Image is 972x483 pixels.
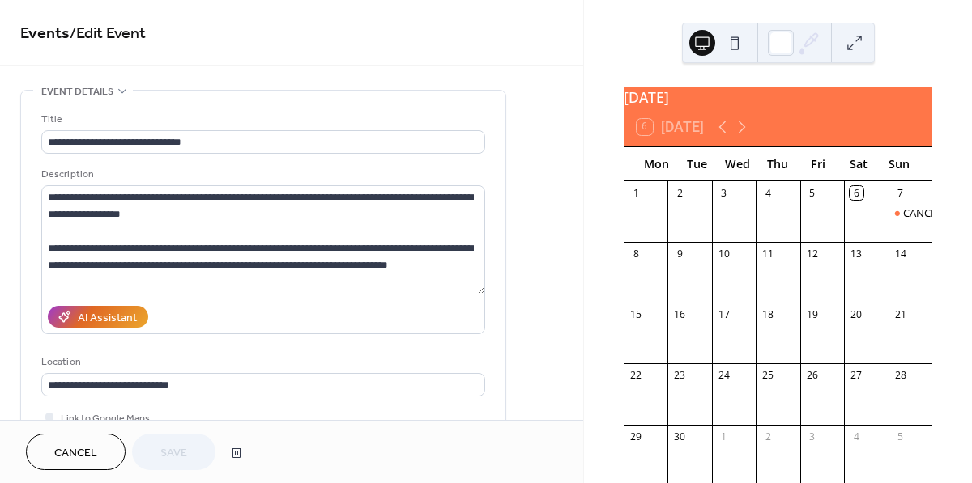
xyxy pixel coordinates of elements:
[61,410,150,427] span: Link to Google Maps
[629,430,643,443] div: 29
[673,430,687,443] div: 30
[673,308,687,322] div: 16
[850,308,863,322] div: 20
[893,308,907,322] div: 21
[850,369,863,383] div: 27
[26,434,126,470] button: Cancel
[48,306,148,328] button: AI Assistant
[717,248,731,261] div: 10
[41,111,482,128] div: Title
[717,430,731,443] div: 1
[805,308,819,322] div: 19
[805,369,819,383] div: 26
[41,83,113,100] span: Event details
[850,430,863,443] div: 4
[673,369,687,383] div: 23
[761,248,775,261] div: 11
[41,166,482,183] div: Description
[629,186,643,200] div: 1
[637,147,677,180] div: Mon
[805,186,819,200] div: 5
[850,186,863,200] div: 6
[889,205,932,220] div: CANCELLED moved to 21st Herding Beginners Day
[677,147,718,180] div: Tue
[673,186,687,200] div: 2
[718,147,758,180] div: Wed
[70,18,146,49] span: / Edit Event
[717,369,731,383] div: 24
[850,248,863,261] div: 13
[798,147,838,180] div: Fri
[879,147,919,180] div: Sun
[78,310,137,327] div: AI Assistant
[805,430,819,443] div: 3
[758,147,799,180] div: Thu
[673,248,687,261] div: 9
[629,369,643,383] div: 22
[629,248,643,261] div: 8
[893,186,907,200] div: 7
[838,147,879,180] div: Sat
[761,430,775,443] div: 2
[761,186,775,200] div: 4
[893,369,907,383] div: 28
[893,248,907,261] div: 14
[54,445,97,462] span: Cancel
[761,308,775,322] div: 18
[717,308,731,322] div: 17
[624,87,932,108] div: [DATE]
[717,186,731,200] div: 3
[761,369,775,383] div: 25
[20,18,70,49] a: Events
[41,354,482,371] div: Location
[629,308,643,322] div: 15
[893,430,907,443] div: 5
[805,248,819,261] div: 12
